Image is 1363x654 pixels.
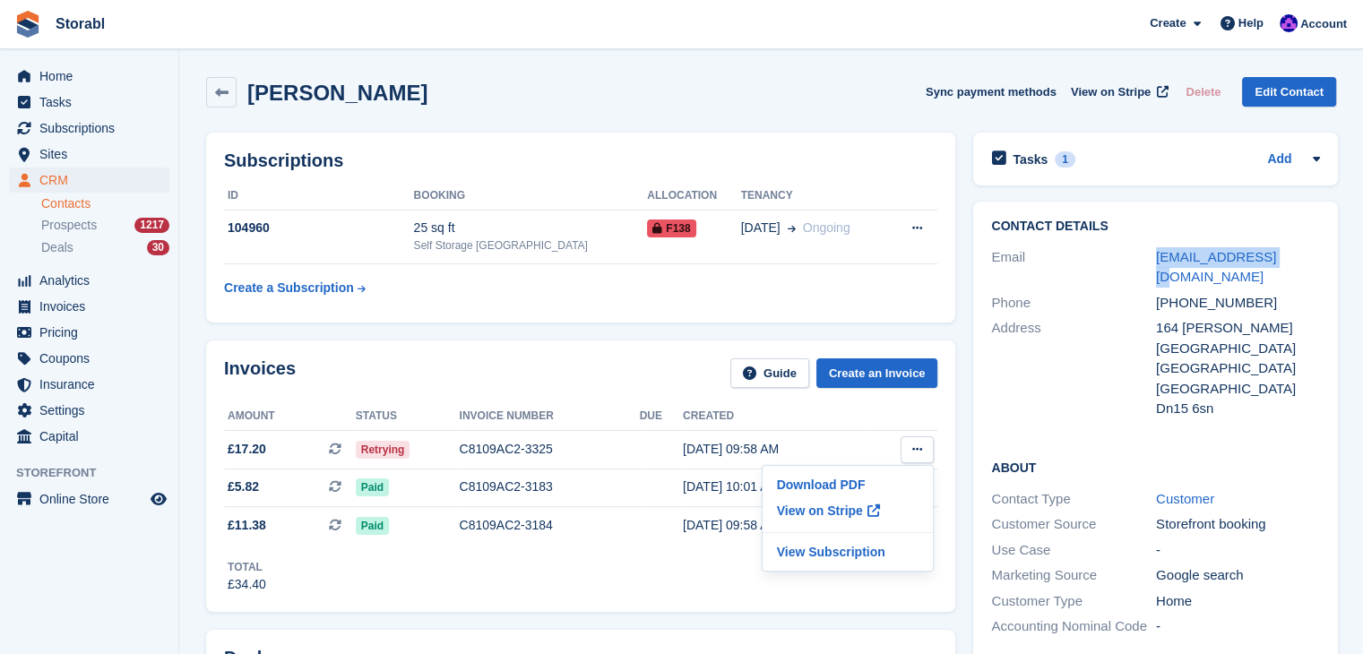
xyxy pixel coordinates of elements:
a: menu [9,372,169,397]
div: Customer Type [991,591,1156,612]
a: menu [9,486,169,512]
a: Customer [1156,491,1214,506]
a: menu [9,294,169,319]
a: View on Stripe [770,496,926,525]
div: [PHONE_NUMBER] [1156,293,1321,314]
div: [DATE] 10:01 AM [683,478,866,496]
span: Create [1150,14,1186,32]
span: Home [39,64,147,89]
a: Contacts [41,195,169,212]
span: Deals [41,239,73,256]
h2: Invoices [224,358,296,388]
span: Account [1300,15,1347,33]
a: menu [9,64,169,89]
th: Tenancy [741,182,888,211]
span: Settings [39,398,147,423]
div: Google search [1156,565,1321,586]
div: C8109AC2-3183 [460,478,640,496]
a: Edit Contact [1242,77,1336,107]
a: Create an Invoice [816,358,938,388]
div: Customer Source [991,514,1156,535]
span: Capital [39,424,147,449]
span: Subscriptions [39,116,147,141]
span: Sites [39,142,147,167]
a: View on Stripe [1064,77,1172,107]
img: Bailey Hunt [1280,14,1298,32]
span: Pricing [39,320,147,345]
a: Add [1267,150,1291,170]
span: Insurance [39,372,147,397]
div: 1217 [134,218,169,233]
th: Status [356,402,460,431]
div: Phone [991,293,1156,314]
a: View Subscription [770,540,926,564]
div: C8109AC2-3325 [460,440,640,459]
div: 30 [147,240,169,255]
div: C8109AC2-3184 [460,516,640,535]
a: menu [9,168,169,193]
div: 104960 [224,219,414,237]
div: - [1156,540,1321,561]
a: Deals 30 [41,238,169,257]
span: View on Stripe [1071,83,1151,101]
span: £5.82 [228,478,259,496]
div: [DATE] 09:58 AM [683,440,866,459]
span: £17.20 [228,440,266,459]
a: Storabl [48,9,112,39]
div: 25 sq ft [414,219,648,237]
div: Storefront booking [1156,514,1321,535]
a: menu [9,346,169,371]
img: stora-icon-8386f47178a22dfd0bd8f6a31ec36ba5ce8667c1dd55bd0f319d3a0aa187defe.svg [14,11,41,38]
span: CRM [39,168,147,193]
th: Booking [414,182,648,211]
a: [EMAIL_ADDRESS][DOMAIN_NAME] [1156,249,1276,285]
h2: Tasks [1013,151,1048,168]
div: 164 [PERSON_NAME][GEOGRAPHIC_DATA] [1156,318,1321,358]
div: Dn15 6sn [1156,399,1321,419]
span: Prospects [41,217,97,234]
div: [GEOGRAPHIC_DATA] [1156,379,1321,400]
div: Marketing Source [991,565,1156,586]
th: Invoice number [460,402,640,431]
h2: [PERSON_NAME] [247,81,427,105]
a: menu [9,320,169,345]
a: menu [9,424,169,449]
span: Paid [356,478,389,496]
div: [DATE] 09:58 AM [683,516,866,535]
a: Preview store [148,488,169,510]
span: Paid [356,517,389,535]
a: Prospects 1217 [41,216,169,235]
a: Download PDF [770,473,926,496]
div: Home [1156,591,1321,612]
a: menu [9,90,169,115]
span: Help [1238,14,1264,32]
a: menu [9,116,169,141]
th: Created [683,402,866,431]
h2: Contact Details [991,219,1320,234]
div: Self Storage [GEOGRAPHIC_DATA] [414,237,648,254]
div: Accounting Nominal Code [991,616,1156,637]
div: - [1156,616,1321,637]
th: Amount [224,402,356,431]
span: Retrying [356,441,410,459]
div: Address [991,318,1156,419]
a: menu [9,398,169,423]
div: Use Case [991,540,1156,561]
span: Online Store [39,486,147,512]
a: menu [9,142,169,167]
button: Delete [1178,77,1228,107]
th: Due [640,402,683,431]
span: Tasks [39,90,147,115]
span: [DATE] [741,219,781,237]
a: menu [9,268,169,293]
div: [GEOGRAPHIC_DATA] [1156,358,1321,379]
button: Sync payment methods [926,77,1057,107]
h2: About [991,458,1320,476]
span: Storefront [16,464,178,482]
h2: Subscriptions [224,151,937,171]
span: £11.38 [228,516,266,535]
span: Analytics [39,268,147,293]
th: ID [224,182,414,211]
